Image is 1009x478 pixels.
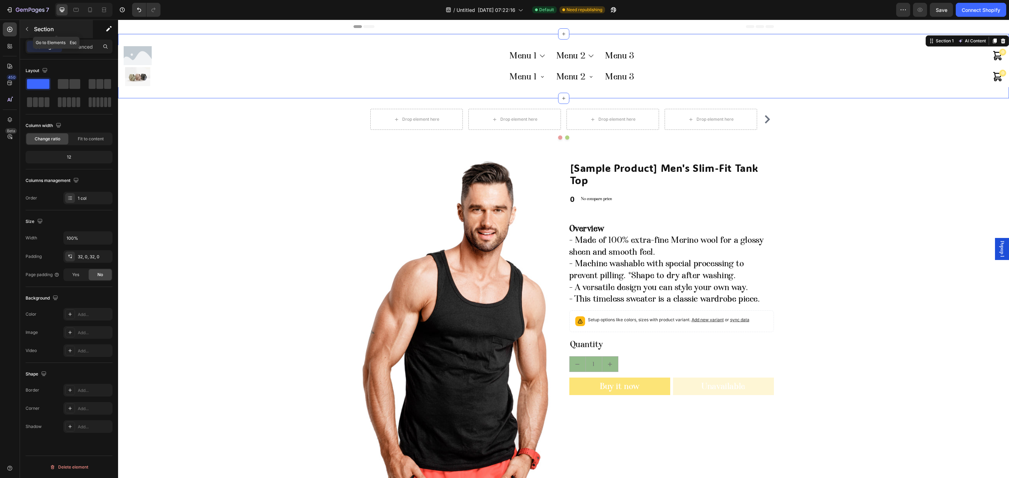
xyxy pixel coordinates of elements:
[6,48,34,66] img: Logo
[78,424,111,430] div: Add...
[880,221,887,238] span: Popup 1
[930,3,953,17] button: Save
[78,195,111,202] div: 1 col
[451,215,656,285] p: - Made of 100% extra-fine Merino wool for a glossy sheen and smooth feel. - Machine washable with...
[438,30,468,42] span: Menu 2
[487,30,516,42] span: Menu 3
[451,318,656,331] div: Quantity
[27,152,111,162] div: 12
[956,3,1006,17] button: Connect Shopify
[118,20,1009,478] iframe: Design area
[467,337,484,352] input: quantity
[46,6,49,14] p: 7
[69,43,93,50] p: Advanced
[284,97,321,103] div: Drop element here
[26,121,63,131] div: Column width
[962,6,1000,14] div: Connect Shopify
[26,423,42,430] div: Shadow
[72,272,79,278] span: Yes
[574,297,606,303] span: Add new variant
[881,48,888,55] span: 0
[97,272,103,278] span: No
[451,142,656,168] h1: [Sample Product] Men's Slim-Fit Tank Top
[6,27,34,45] img: Logo
[78,406,111,412] div: Add...
[7,75,17,80] div: 450
[463,177,494,181] p: No compare price
[26,235,37,241] div: Width
[26,195,37,201] div: Order
[26,370,48,379] div: Shape
[35,43,54,50] p: Settings
[26,253,42,260] div: Padding
[26,272,60,278] div: Page padding
[26,387,39,393] div: Border
[26,329,38,336] div: Image
[382,97,419,103] div: Drop element here
[606,297,631,303] span: or
[644,94,655,105] button: Carousel Next Arrow
[484,337,500,352] button: increment
[3,3,52,17] button: 7
[391,51,419,63] span: Menu 1
[26,462,112,473] button: Delete element
[555,358,656,375] button: Unavailable
[5,128,17,134] div: Beta
[936,7,947,13] span: Save
[567,7,602,13] span: Need republishing
[26,217,44,226] div: Size
[612,297,631,303] span: sync data
[451,204,486,214] span: Overview
[470,297,631,304] p: Setup options like colors, sizes with product variant.
[132,3,160,17] div: Undo/Redo
[578,97,616,103] div: Drop element here
[482,361,521,373] div: Buy it now
[451,358,552,375] button: Buy it now
[26,311,36,317] div: Color
[26,405,40,412] div: Corner
[583,361,627,373] div: Unavailable
[78,136,104,142] span: Fit to content
[440,116,444,120] button: Dot
[34,25,91,33] p: Section
[26,66,49,76] div: Layout
[64,232,112,244] input: Auto
[816,18,837,24] div: Section 1
[78,254,111,260] div: 32, 0, 32, 0
[78,348,111,354] div: Add...
[50,463,88,471] div: Delete element
[881,27,888,34] span: 0
[438,51,468,63] span: Menu 2
[35,136,60,142] span: Change ratio
[78,311,111,318] div: Add...
[457,6,515,14] span: Untitled [DATE] 07:22:16
[453,6,455,14] span: /
[451,173,458,186] div: 0
[26,294,60,303] div: Background
[26,347,37,354] div: Video
[480,97,517,103] div: Drop element here
[487,51,516,63] span: Menu 3
[78,387,111,394] div: Add...
[78,330,111,336] div: Add...
[391,30,419,42] span: Menu 1
[452,337,467,352] button: decrement
[447,116,451,120] button: Dot
[539,7,554,13] span: Default
[26,176,80,185] div: Columns management
[838,17,869,26] button: AI Content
